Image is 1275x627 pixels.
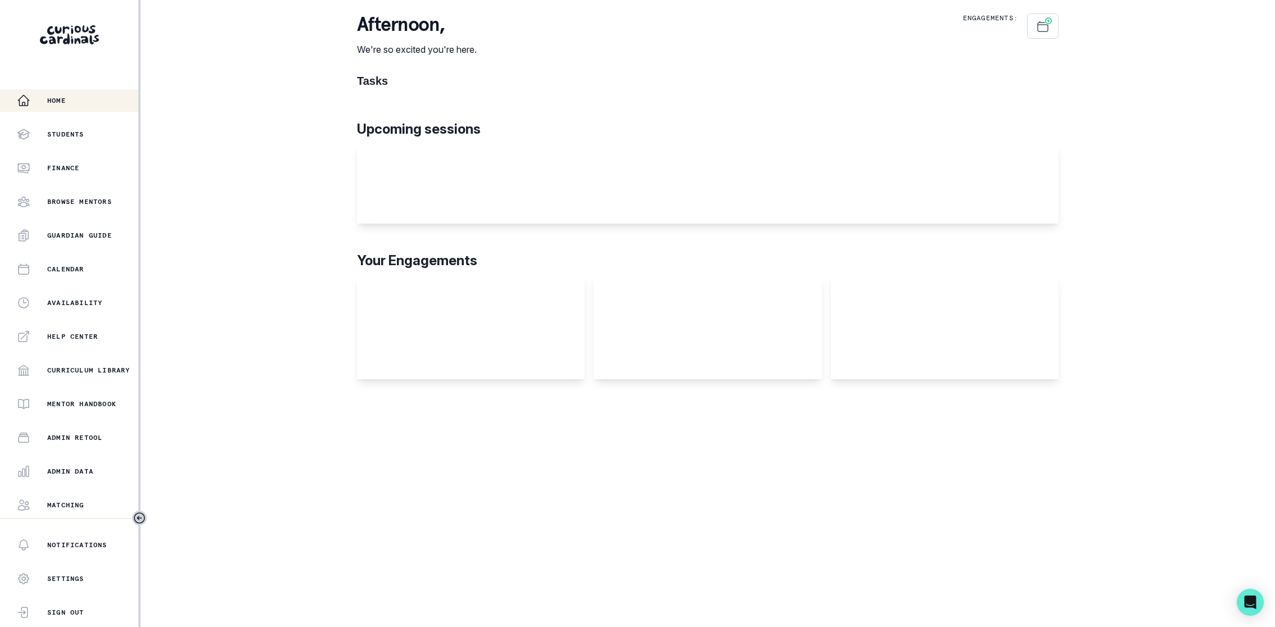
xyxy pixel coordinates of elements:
p: Admin Data [47,467,93,476]
p: Your Engagements [357,251,1059,271]
img: Curious Cardinals Logo [40,25,99,44]
p: Admin Retool [47,433,102,442]
p: Settings [47,574,84,583]
p: afternoon , [357,13,477,36]
button: Toggle sidebar [132,511,147,525]
p: Matching [47,501,84,510]
p: We're so excited you're here. [357,43,477,56]
p: Browse Mentors [47,197,112,206]
p: Students [47,130,84,139]
p: Guardian Guide [47,231,112,240]
div: Open Intercom Messenger [1237,589,1264,616]
p: Calendar [47,265,84,274]
p: Finance [47,163,79,172]
h1: Tasks [357,74,1059,88]
p: Sign Out [47,608,84,617]
p: Help Center [47,332,98,341]
p: Engagements: [963,13,1018,22]
p: Mentor Handbook [47,399,116,408]
p: Availability [47,298,102,307]
p: Curriculum Library [47,366,130,375]
p: Notifications [47,540,107,549]
p: Upcoming sessions [357,119,1059,139]
button: Schedule Sessions [1027,13,1059,39]
p: Home [47,96,66,105]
